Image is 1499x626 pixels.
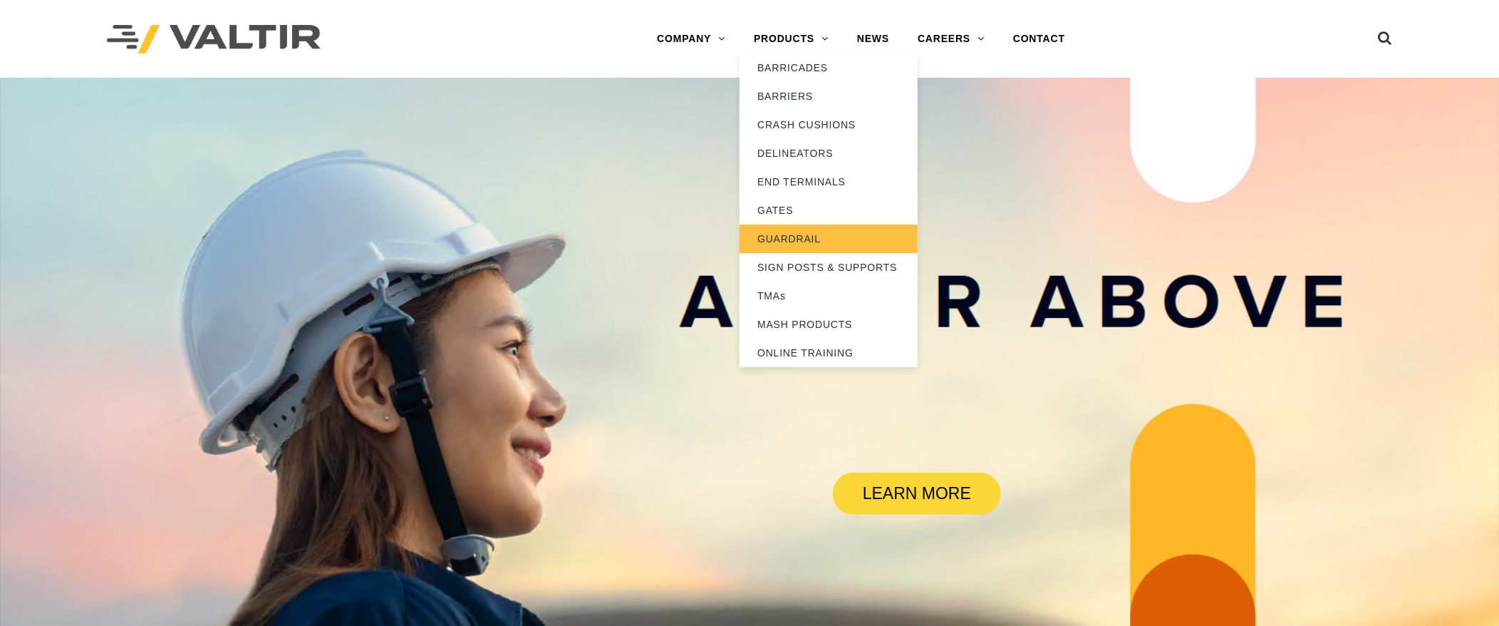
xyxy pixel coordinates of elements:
a: COMPANY [643,25,740,53]
a: MASH PRODUCTS [740,310,918,339]
a: DELINEATORS [740,139,918,168]
a: GUARDRAIL [740,225,918,253]
img: Valtir [107,25,321,54]
a: SIGN POSTS & SUPPORTS [740,253,918,282]
a: LEARN MORE [833,473,1000,515]
a: ONLINE TRAINING [740,339,918,367]
a: CONTACT [999,25,1079,53]
a: NEWS [843,25,903,53]
a: CRASH CUSHIONS [740,111,918,139]
a: GATES [740,196,918,225]
a: CAREERS [903,25,999,53]
a: END TERMINALS [740,168,918,196]
a: BARRICADES [740,53,918,82]
a: PRODUCTS [740,25,843,53]
a: BARRIERS [740,82,918,111]
a: TMAs [740,282,918,310]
